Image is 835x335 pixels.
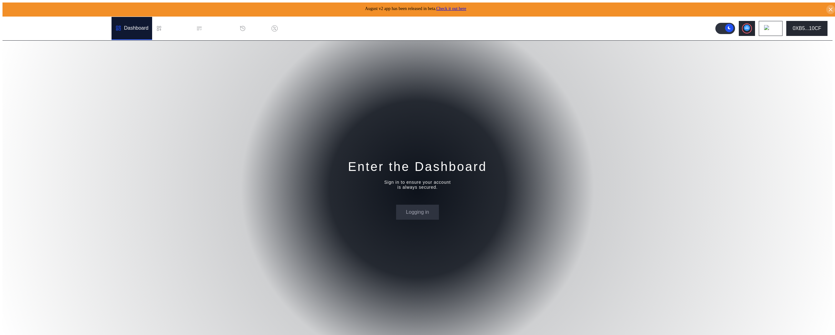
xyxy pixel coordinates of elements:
button: Logging in [396,205,439,220]
a: History [236,17,268,40]
a: Dashboard [112,17,152,40]
img: chain logo [764,25,771,32]
button: chain logo [759,21,783,36]
div: History [248,26,264,31]
a: Loan Book [152,17,192,40]
div: Permissions [205,26,232,31]
div: Dashboard [124,25,148,31]
div: Loan Book [165,26,189,31]
div: Discount Factors [280,26,318,31]
a: Discount Factors [268,17,321,40]
span: August v2 app has been released in beta. [365,6,466,11]
a: Permissions [192,17,236,40]
div: Sign in to ensure your account is always secured. [384,180,451,190]
div: 0XB5...10CF [793,26,821,31]
div: Enter the Dashboard [348,158,487,175]
a: Check it out here [436,6,466,11]
button: 0XB5...10CF [786,21,828,36]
